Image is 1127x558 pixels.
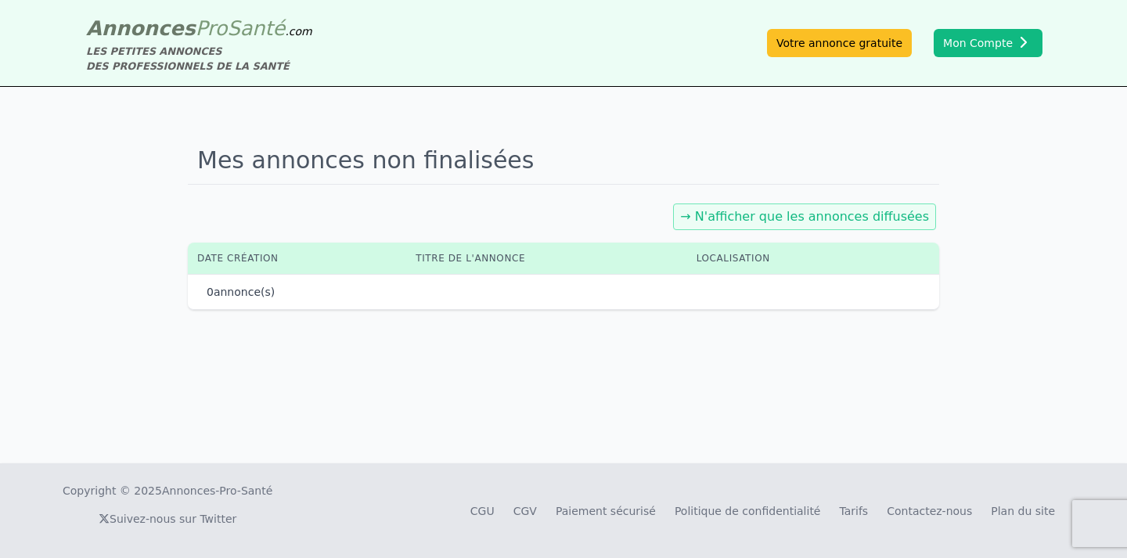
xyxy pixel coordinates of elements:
a: CGV [513,505,537,517]
a: Plan du site [991,505,1055,517]
div: Copyright © 2025 [63,483,272,499]
a: Votre annonce gratuite [767,29,912,57]
span: Annonces [86,16,196,40]
span: 0 [207,286,214,298]
h1: Mes annonces non finalisées [188,137,939,185]
a: Tarifs [839,505,868,517]
a: → N'afficher que les annonces diffusées [680,209,929,224]
p: annonce(s) [207,284,275,300]
span: Pro [196,16,228,40]
a: Paiement sécurisé [556,505,656,517]
a: Annonces-Pro-Santé [162,483,272,499]
a: Suivez-nous sur Twitter [99,513,236,525]
a: Contactez-nous [887,505,972,517]
span: .com [285,25,311,38]
a: Politique de confidentialité [675,505,821,517]
div: LES PETITES ANNONCES DES PROFESSIONNELS DE LA SANTÉ [86,44,312,74]
a: CGU [470,505,495,517]
button: Mon Compte [934,29,1042,57]
span: Santé [227,16,285,40]
a: AnnoncesProSanté.com [86,16,312,40]
th: Titre de l'annonce [406,243,686,274]
th: Date création [188,243,406,274]
th: Localisation [687,243,889,274]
